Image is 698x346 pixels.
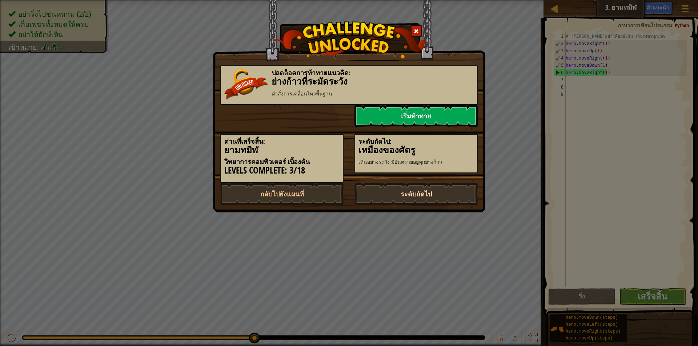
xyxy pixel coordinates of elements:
[220,183,344,205] a: กลับไปยังแผนที่
[224,145,340,155] h3: ยามทมิฬ
[358,158,474,166] p: เดินอย่างระวัง มีอันตรายอยู่ทุกย่างก้าว
[358,138,474,145] h5: ระดับถัดไป:
[224,69,268,100] img: unlocked_banner.png
[271,21,427,58] img: challenge_unlocked.png
[272,68,350,77] span: ปลดล็อคการท้าทายแนวคิด:
[354,183,478,205] a: ระดับถัดไป
[354,105,478,127] a: เริ่มท้าทาย
[224,138,340,145] h5: ด่านที่เสร็จสิ้น:
[224,166,340,175] h3: Levels Complete: 3/18
[224,158,340,166] h5: วิทยาการคอมพิวเตอร์ เบื้องต้น
[224,77,474,86] h3: ย่างก้าวที่ระมัดระวัง
[358,145,474,155] h3: เหมืองของศัตรู
[224,90,474,97] p: คำสั่งการเคลื่อนไหวพื้นฐาน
